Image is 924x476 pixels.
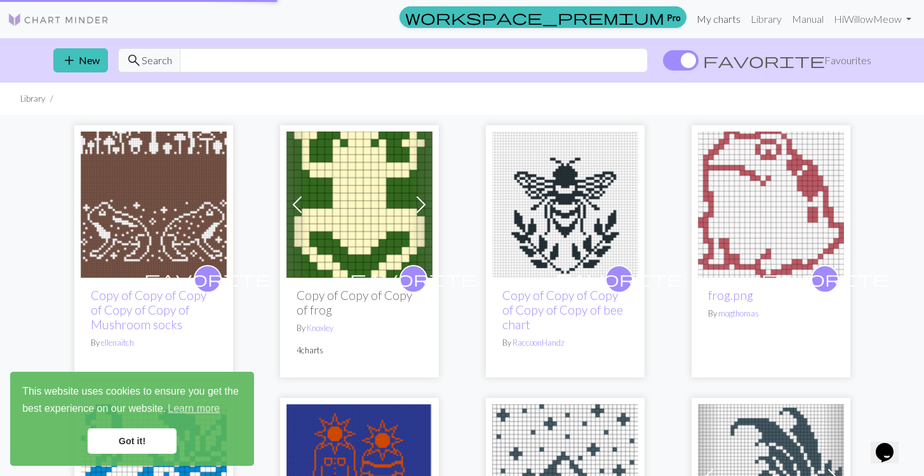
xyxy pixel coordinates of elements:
[22,384,242,418] span: This website uses cookies to ensure you get the best experience on our website.
[286,132,432,278] img: frog
[91,337,217,349] p: By
[399,265,427,293] button: favourite
[605,265,633,293] button: favourite
[8,12,109,27] img: Logo
[829,6,916,32] a: HiWillowMeow
[502,337,628,349] p: By
[556,269,683,289] span: favorite
[88,428,177,454] a: dismiss cookie message
[512,337,565,348] a: RaccoonHandz
[297,288,422,317] h2: Copy of Copy of Copy of frog
[698,197,844,209] a: FROG FINAL
[405,8,664,26] span: workspace_premium
[144,269,271,289] span: favorite
[286,197,432,209] a: frog
[20,93,45,105] li: Library
[10,372,254,466] div: cookieconsent
[556,266,683,292] i: favourite
[81,197,227,209] a: Mushroom socks
[761,269,888,289] span: favorite
[126,51,142,69] span: search
[811,265,839,293] button: favourite
[53,48,108,72] button: New
[708,288,753,303] a: frog.png
[492,197,638,209] a: bee chart
[144,266,271,292] i: favourite
[871,425,911,463] iframe: chat widget
[718,308,759,318] a: mogthomas
[824,53,871,68] span: Favourites
[698,132,844,278] img: FROG FINAL
[692,6,746,32] a: My charts
[663,48,871,72] label: Show all
[81,132,227,278] img: Mushroom socks
[350,269,477,289] span: favorite
[787,6,829,32] a: Manual
[297,344,422,357] p: 4 charts
[62,51,77,69] span: add
[492,132,638,278] img: bee chart
[101,337,134,348] a: ellenaitch
[307,323,333,333] a: Knoxley
[91,288,206,332] a: Copy of Copy of Copy of Copy of Copy of Mushroom socks
[708,308,834,320] p: By
[746,6,787,32] a: Library
[142,53,172,68] span: Search
[350,266,477,292] i: favourite
[194,265,222,293] button: favourite
[703,51,825,69] span: favorite
[399,6,686,28] a: Pro
[166,399,222,418] a: learn more about cookies
[297,322,422,334] p: By
[761,266,888,292] i: favourite
[502,288,623,332] a: Copy of Copy of Copy of Copy of Copy of bee chart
